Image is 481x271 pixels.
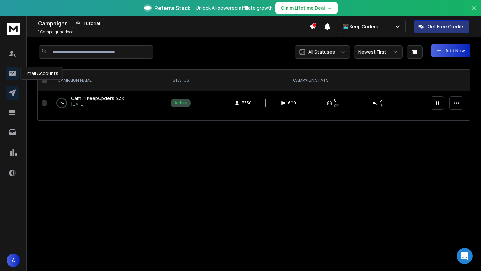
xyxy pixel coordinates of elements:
[288,100,296,106] span: 600
[275,2,338,14] button: Claim Lifetime Deal→
[174,100,187,106] div: Active
[195,70,427,91] th: CAMPAIGN STATS
[38,29,40,35] span: 1
[20,67,63,80] div: Email Accounts
[354,45,403,59] button: Newest First
[71,95,124,102] a: Cam: 1 KeepCpders 3.3K
[343,23,381,30] p: 👨🏽‍💻 Keep Coders
[38,19,309,28] div: Campaigns
[71,102,124,107] p: [DATE]
[50,70,167,91] th: CAMPAIGN NAME
[379,103,383,108] span: 1 %
[71,95,124,101] span: Cam: 1 KeepCpders 3.3K
[7,254,20,267] button: A
[60,100,64,106] p: 0 %
[196,5,273,11] p: Unlock AI-powered affiliate growth
[414,20,469,33] button: Get Free Credits
[72,19,104,28] button: Tutorial
[470,4,478,20] button: Close banner
[428,23,465,30] p: Get Free Credits
[328,5,332,11] span: →
[154,4,190,12] span: ReferralStack
[308,49,335,55] p: All Statuses
[457,248,473,264] div: Open Intercom Messenger
[38,29,74,35] p: Campaigns added
[379,98,382,103] span: 6
[242,100,252,106] span: 3350
[167,70,195,91] th: STATUS
[334,98,337,103] span: 0
[431,44,470,57] button: Add New
[50,91,167,115] td: 0%Cam: 1 KeepCpders 3.3K[DATE]
[334,103,339,108] span: 0%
